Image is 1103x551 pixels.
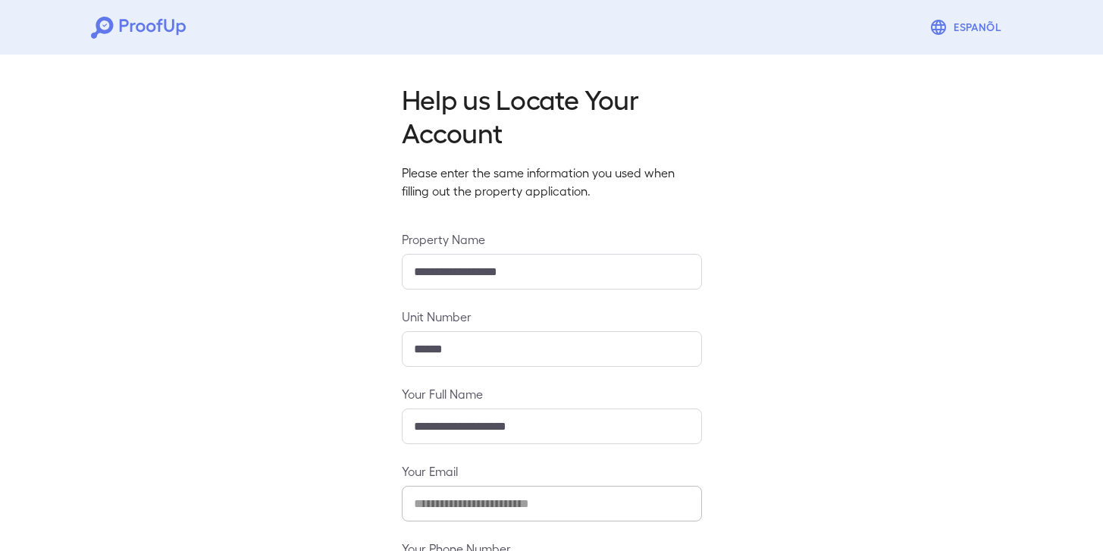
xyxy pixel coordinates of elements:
button: Espanõl [923,12,1012,42]
h2: Help us Locate Your Account [402,82,702,149]
label: Your Email [402,462,702,480]
label: Property Name [402,230,702,248]
label: Your Full Name [402,385,702,402]
label: Unit Number [402,308,702,325]
p: Please enter the same information you used when filling out the property application. [402,164,702,200]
